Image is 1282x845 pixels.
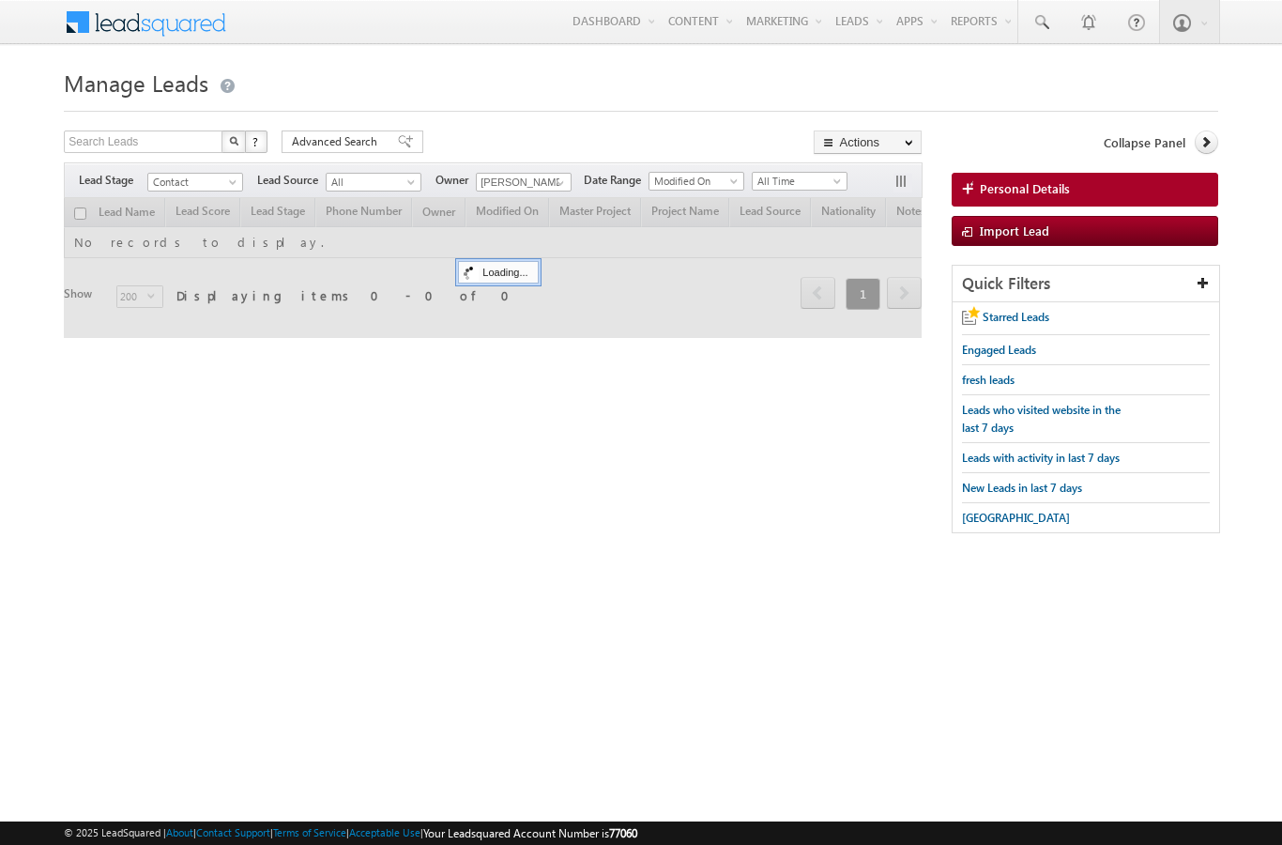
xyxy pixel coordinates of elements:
[64,68,208,98] span: Manage Leads
[952,173,1218,207] a: Personal Details
[546,174,570,192] a: Show All Items
[245,131,267,153] button: ?
[962,481,1082,495] span: New Leads in last 7 days
[962,373,1015,387] span: fresh leads
[327,174,416,191] span: All
[753,173,842,190] span: All Time
[962,343,1036,357] span: Engaged Leads
[814,131,922,154] button: Actions
[962,403,1121,435] span: Leads who visited website in the last 7 days
[229,136,238,146] img: Search
[273,826,346,838] a: Terms of Service
[980,223,1049,238] span: Import Lead
[166,826,193,838] a: About
[435,172,476,189] span: Owner
[64,824,637,842] span: © 2025 LeadSquared | | | | |
[980,180,1070,197] span: Personal Details
[147,173,243,192] a: Contact
[953,266,1219,302] div: Quick Filters
[584,172,649,189] span: Date Range
[349,826,420,838] a: Acceptable Use
[326,173,421,192] a: All
[79,172,147,189] span: Lead Stage
[962,511,1070,525] span: [GEOGRAPHIC_DATA]
[1104,134,1185,151] span: Collapse Panel
[458,261,538,284] div: Loading...
[196,826,270,838] a: Contact Support
[983,310,1049,324] span: Starred Leads
[962,451,1120,465] span: Leads with activity in last 7 days
[609,826,637,840] span: 77060
[252,133,261,149] span: ?
[148,174,237,191] span: Contact
[257,172,326,189] span: Lead Source
[423,826,637,840] span: Your Leadsquared Account Number is
[649,172,744,191] a: Modified On
[752,172,847,191] a: All Time
[476,173,572,192] input: Type to Search
[649,173,739,190] span: Modified On
[292,133,383,150] span: Advanced Search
